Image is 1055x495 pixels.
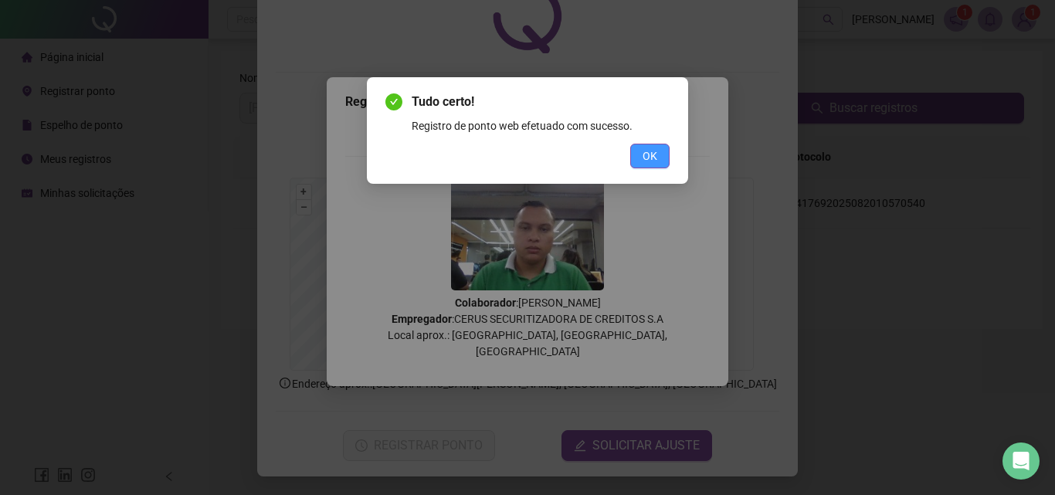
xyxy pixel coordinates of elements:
[412,117,670,134] div: Registro de ponto web efetuado com sucesso.
[412,93,670,111] span: Tudo certo!
[643,147,657,164] span: OK
[1002,442,1040,480] div: Open Intercom Messenger
[630,144,670,168] button: OK
[385,93,402,110] span: check-circle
